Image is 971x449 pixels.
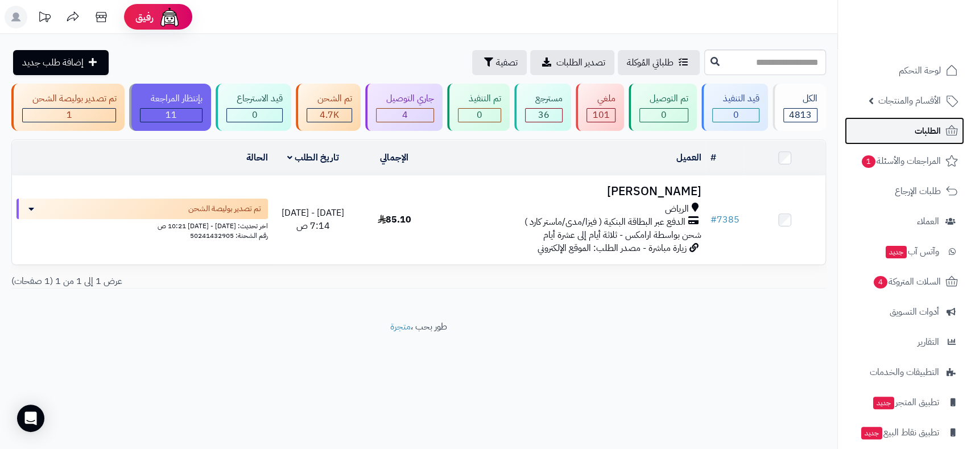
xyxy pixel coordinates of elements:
a: السلات المتروكة4 [845,268,964,295]
span: أدوات التسويق [890,304,939,320]
span: السلات المتروكة [873,274,941,290]
span: وآتس آب [885,244,939,259]
span: التطبيقات والخدمات [870,364,939,380]
a: المراجعات والأسئلة1 [845,147,964,175]
span: إضافة طلب جديد [22,56,84,69]
span: 0 [733,108,738,122]
div: اخر تحديث: [DATE] - [DATE] 10:21 ص [16,219,268,231]
div: Open Intercom Messenger [17,405,44,432]
span: 36 [538,108,549,122]
div: 0 [458,109,500,122]
a: تحديثات المنصة [30,6,59,31]
a: ملغي 101 [573,84,626,131]
div: 11 [141,109,201,122]
a: جاري التوصيل 4 [363,84,445,131]
div: قيد التنفيذ [712,92,759,105]
span: تطبيق المتجر [872,394,939,410]
a: أدوات التسويق [845,298,964,326]
span: تصدير الطلبات [556,56,605,69]
a: قيد التنفيذ 0 [699,84,770,131]
div: الكل [783,92,817,105]
img: ai-face.png [158,6,181,28]
div: جاري التوصيل [376,92,434,105]
span: الرياض [665,203,689,216]
a: طلباتي المُوكلة [618,50,700,75]
a: بإنتظار المراجعة 11 [127,84,213,131]
span: 11 [166,108,177,122]
div: تم التوصيل [639,92,688,105]
a: تم تصدير بوليصة الشحن 1 [9,84,127,131]
span: 101 [592,108,609,122]
div: 4659 [307,109,351,122]
span: 0 [477,108,482,122]
a: # [710,151,716,164]
span: المراجعات والأسئلة [861,153,941,169]
span: 85.10 [378,213,411,226]
span: تم تصدير بوليصة الشحن [188,203,261,215]
div: 36 [526,109,562,122]
a: تم الشحن 4.7K [294,84,362,131]
a: تم التوصيل 0 [626,84,699,131]
a: إضافة طلب جديد [13,50,109,75]
span: 1 [67,108,72,122]
a: متجرة [390,320,411,333]
div: مسترجع [525,92,563,105]
span: # [710,213,717,226]
div: ملغي [586,92,615,105]
div: 0 [640,109,688,122]
span: 4.7K [320,108,339,122]
a: لوحة التحكم [845,57,964,84]
div: تم الشحن [307,92,352,105]
div: 4 [377,109,433,122]
span: 1 [862,155,875,168]
a: الكل4813 [770,84,828,131]
a: التقارير [845,328,964,356]
a: مسترجع 36 [512,84,573,131]
div: تم التنفيذ [458,92,501,105]
span: 4813 [789,108,812,122]
a: تصدير الطلبات [530,50,614,75]
a: تاريخ الطلب [287,151,339,164]
span: الدفع عبر البطاقة البنكية ( فيزا/مدى/ماستر كارد ) [524,216,685,229]
a: الإجمالي [380,151,408,164]
div: قيد الاسترجاع [226,92,283,105]
span: [DATE] - [DATE] 7:14 ص [282,206,344,233]
div: 101 [587,109,614,122]
span: تصفية [496,56,518,69]
a: #7385 [710,213,739,226]
span: تطبيق نقاط البيع [860,425,939,440]
a: تم التنفيذ 0 [445,84,511,131]
div: 0 [713,109,758,122]
a: طلبات الإرجاع [845,178,964,205]
span: 4 [874,276,887,289]
span: 0 [252,108,258,122]
button: تصفية [472,50,527,75]
a: قيد الاسترجاع 0 [213,84,294,131]
span: العملاء [917,213,939,229]
span: زيارة مباشرة - مصدر الطلب: الموقع الإلكتروني [538,241,687,255]
a: التطبيقات والخدمات [845,359,964,386]
span: رفيق [135,10,154,24]
span: الأقسام والمنتجات [878,93,941,109]
div: بإنتظار المراجعة [140,92,202,105]
div: 1 [23,109,115,122]
span: شحن بواسطة ارامكس - ثلاثة أيام إلى عشرة أيام [543,228,701,242]
div: 0 [227,109,282,122]
div: تم تصدير بوليصة الشحن [22,92,116,105]
a: العملاء [845,208,964,235]
a: وآتس آبجديد [845,238,964,265]
span: لوحة التحكم [899,63,941,79]
a: تطبيق نقاط البيعجديد [845,419,964,446]
span: الطلبات [915,123,941,139]
span: رقم الشحنة: 50241432905 [190,230,268,241]
div: عرض 1 إلى 1 من 1 (1 صفحات) [3,275,419,288]
span: جديد [886,246,907,258]
a: تطبيق المتجرجديد [845,389,964,416]
span: جديد [861,427,882,439]
span: 4 [402,108,408,122]
span: طلبات الإرجاع [895,183,941,199]
span: التقارير [918,334,939,350]
a: الطلبات [845,117,964,145]
span: طلباتي المُوكلة [627,56,673,69]
a: الحالة [246,151,268,164]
